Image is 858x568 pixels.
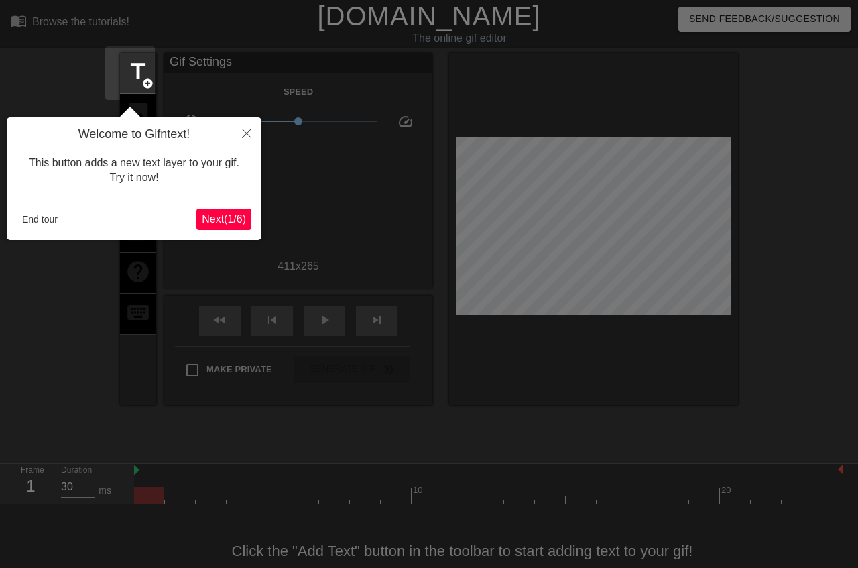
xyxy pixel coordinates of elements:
[202,213,246,225] span: Next ( 1 / 6 )
[232,117,261,148] button: Close
[17,142,251,199] div: This button adds a new text layer to your gif. Try it now!
[17,127,251,142] h4: Welcome to Gifntext!
[196,209,251,230] button: Next
[17,209,63,229] button: End tour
